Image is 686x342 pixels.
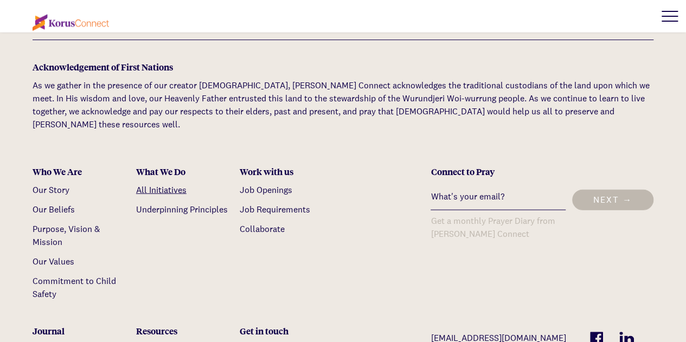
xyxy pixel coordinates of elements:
img: korus-connect%2Fc5177985-88d5-491d-9cd7-4a1febad1357_logo.svg [33,15,109,31]
strong: Acknowledgement of First Nations [33,61,173,73]
a: Purpose, Vision & Mission [33,223,100,248]
button: Next → [572,190,653,210]
div: Who We Are [33,166,128,177]
a: Job Openings [240,184,292,196]
a: Our Values [33,256,74,267]
a: Our Beliefs [33,204,75,215]
a: Our Story [33,184,69,196]
input: What's your email? [431,184,566,210]
div: Connect to Pray [431,166,653,177]
div: Resources [136,325,232,337]
div: Get a monthly Prayer Diary from [PERSON_NAME] Connect [431,215,566,241]
a: Underpinning Principles [136,204,228,215]
div: What We Do [136,166,232,177]
p: As we gather in the presence of our creator [DEMOGRAPHIC_DATA], [PERSON_NAME] Connect acknowledge... [33,79,653,131]
a: Job Requirements [240,204,310,215]
div: Journal [33,325,128,337]
div: Get in touch [240,325,335,337]
a: Commitment to Child Safety [33,275,116,300]
a: Collaborate [240,223,285,235]
div: Work with us [240,166,335,177]
a: All Initiatives [136,184,187,196]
